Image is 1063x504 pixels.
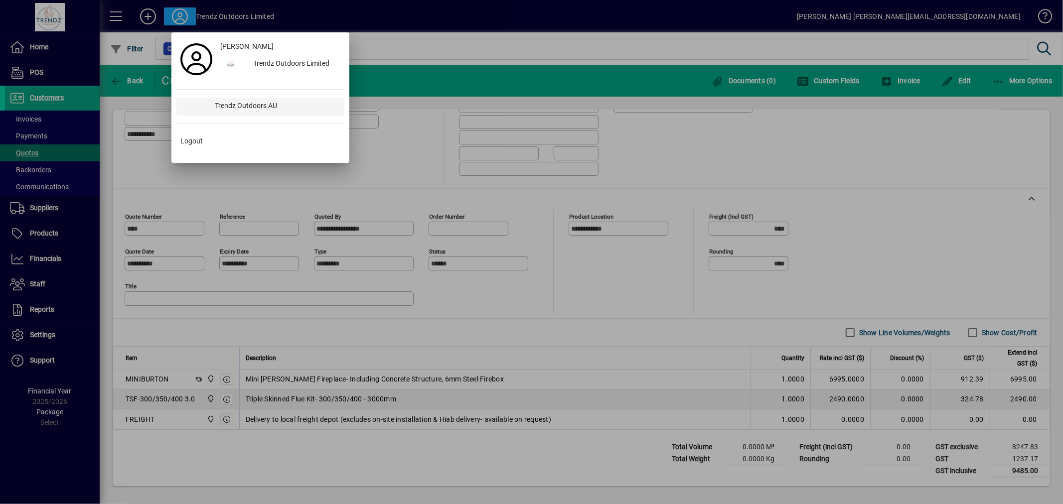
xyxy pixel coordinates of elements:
[176,50,216,68] a: Profile
[220,41,274,52] span: [PERSON_NAME]
[245,55,344,73] div: Trendz Outdoors Limited
[216,37,344,55] a: [PERSON_NAME]
[176,98,344,116] button: Trendz Outdoors AU
[216,55,344,73] button: Trendz Outdoors Limited
[176,132,344,150] button: Logout
[207,98,344,116] div: Trendz Outdoors AU
[180,136,203,146] span: Logout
